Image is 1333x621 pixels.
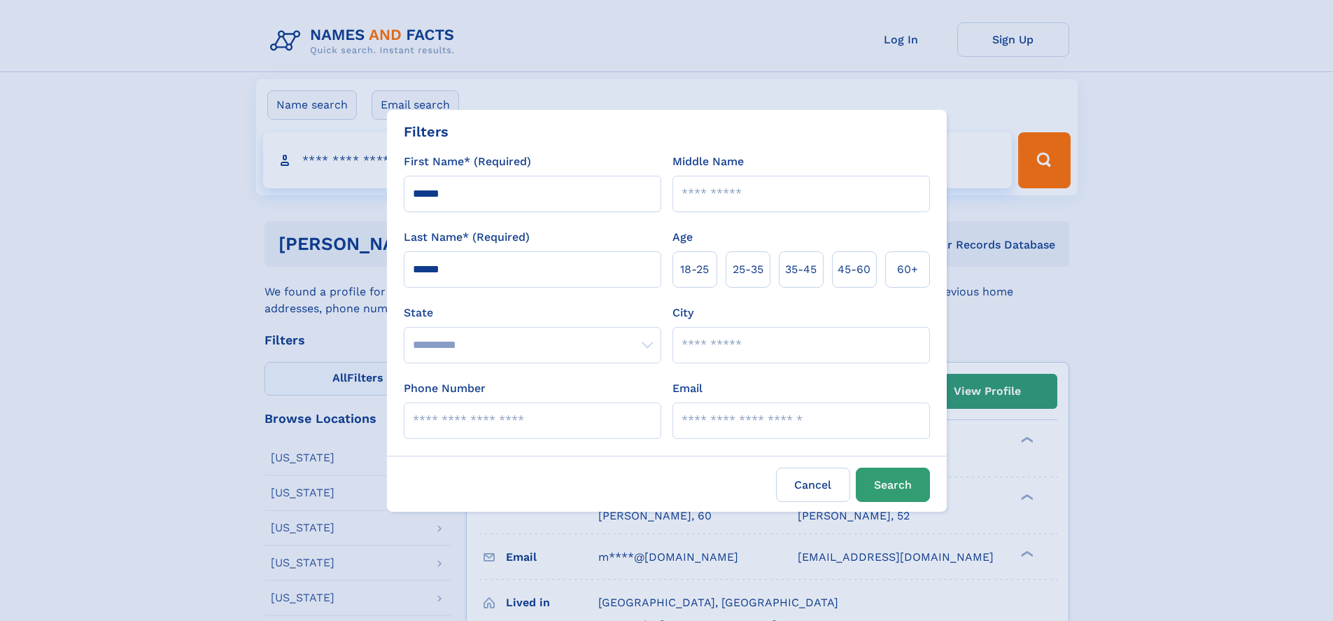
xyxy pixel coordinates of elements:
div: Filters [404,121,449,142]
button: Search [856,468,930,502]
span: 60+ [897,261,918,278]
label: Phone Number [404,380,486,397]
label: Age [672,229,693,246]
label: First Name* (Required) [404,153,531,170]
label: State [404,305,661,321]
span: 25‑35 [733,261,763,278]
label: Middle Name [672,153,744,170]
span: 45‑60 [838,261,870,278]
label: Email [672,380,703,397]
label: City [672,305,693,321]
label: Last Name* (Required) [404,229,530,246]
span: 18‑25 [680,261,709,278]
span: 35‑45 [785,261,817,278]
label: Cancel [776,468,850,502]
